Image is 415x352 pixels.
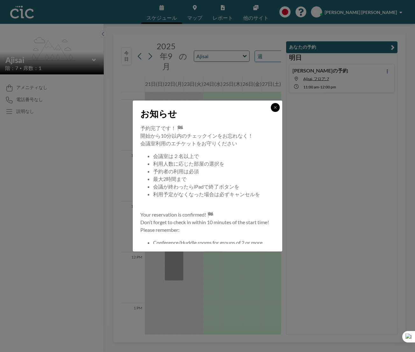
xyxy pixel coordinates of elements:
span: Don’t forget to check in within 10 minutes of the start time! [140,219,269,225]
span: 会議が終わったらiPadで終了ボタンを [153,183,239,190]
span: 利用予定がなくなった場合は必ずキャンセルを [153,191,260,197]
span: 予約者の利用は必須 [153,168,199,174]
span: 最大2時間まで [153,176,186,182]
span: Conference/Huddle rooms for groups of 2 or more [153,239,263,245]
span: 予約完了です！ 🏁 [140,125,183,131]
span: 会議室は２名以上で [153,153,199,159]
span: 利用人数に応じた部屋の選択を [153,161,224,167]
span: Please remember: [140,227,179,233]
span: 会議室利用のエチケットをお守りください [140,140,237,146]
span: 開始から10分以内のチェックインをお忘れなく！ [140,133,253,139]
span: お知らせ [140,108,177,119]
span: Your reservation is confirmed! 🏁 [140,211,214,217]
